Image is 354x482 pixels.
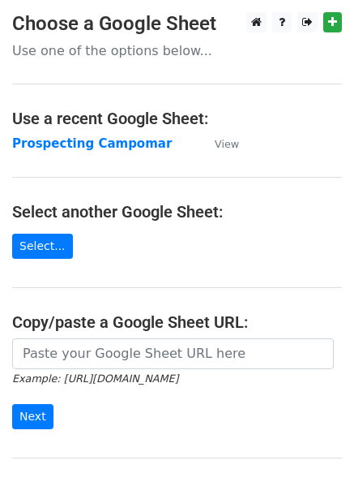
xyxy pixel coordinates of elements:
small: Example: [URL][DOMAIN_NAME] [12,372,178,385]
h4: Copy/paste a Google Sheet URL: [12,312,342,332]
a: View [198,136,239,151]
p: Use one of the options below... [12,42,342,59]
small: View [215,138,239,150]
input: Next [12,404,53,429]
h4: Select another Google Sheet: [12,202,342,222]
a: Prospecting Campomar [12,136,172,151]
a: Select... [12,234,73,259]
input: Paste your Google Sheet URL here [12,338,334,369]
h4: Use a recent Google Sheet: [12,109,342,128]
h3: Choose a Google Sheet [12,12,342,36]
